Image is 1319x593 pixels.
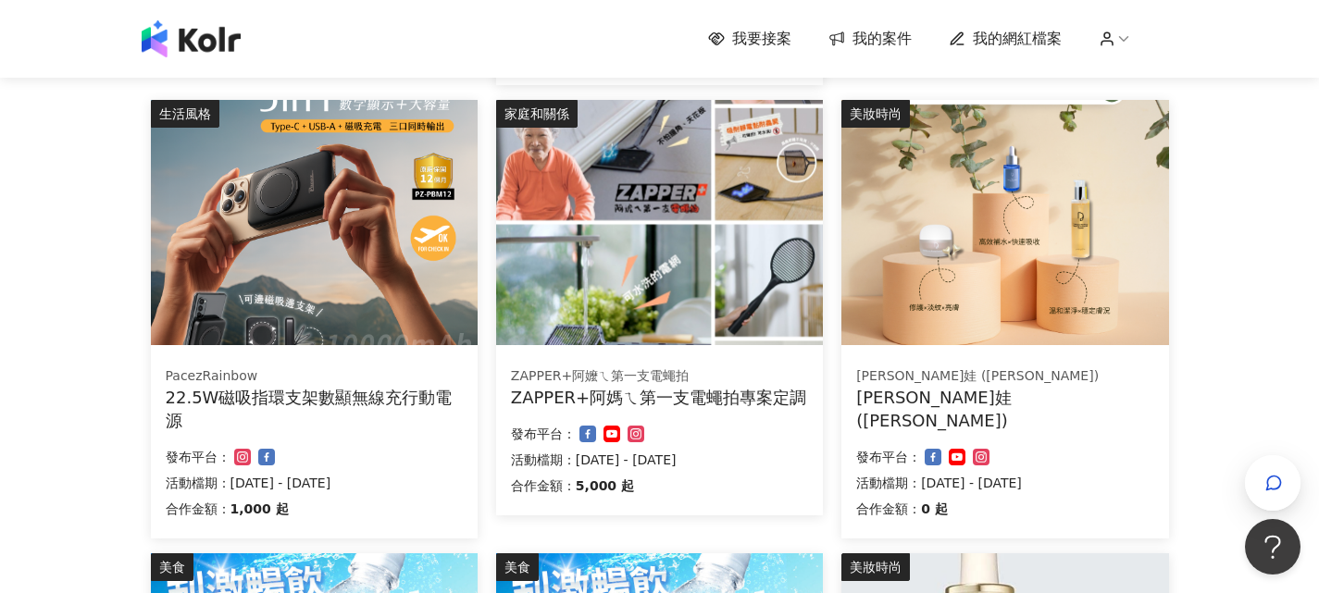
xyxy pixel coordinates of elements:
p: 活動檔期：[DATE] - [DATE] [856,472,1153,494]
img: 22.5W磁吸指環支架數顯無線充行動電源 [151,100,478,345]
p: 0 起 [921,498,948,520]
a: 我的網紅檔案 [949,29,1062,49]
p: 5,000 起 [576,475,634,497]
img: ZAPPER+阿媽ㄟ第一支電蠅拍專案定調 [496,100,823,345]
p: 合作金額： [856,498,921,520]
span: 我要接案 [732,29,791,49]
div: ZAPPER+阿媽ㄟ第一支電蠅拍專案定調 [511,386,808,409]
span: 我的案件 [852,29,912,49]
p: 活動檔期：[DATE] - [DATE] [511,449,808,471]
div: 家庭和關係 [496,100,578,128]
img: logo [142,20,241,57]
p: 1,000 起 [230,498,289,520]
p: 活動檔期：[DATE] - [DATE] [166,472,463,494]
div: 美食 [496,553,539,581]
p: 發布平台： [856,446,921,468]
div: 美食 [151,553,193,581]
p: 發布平台： [166,446,230,468]
span: 我的網紅檔案 [973,29,1062,49]
div: 美妝時尚 [841,553,910,581]
div: 美妝時尚 [841,100,910,128]
img: Diva 神級修護組合 [841,100,1168,345]
a: 我的案件 [828,29,912,49]
div: 生活風格 [151,100,219,128]
div: [PERSON_NAME]娃 ([PERSON_NAME]) [856,386,1153,432]
p: 合作金額： [511,475,576,497]
div: PacezRainbow [166,367,463,386]
p: 發布平台： [511,423,576,445]
div: 22.5W磁吸指環支架數顯無線充行動電源 [166,386,463,432]
a: 我要接案 [708,29,791,49]
div: ZAPPER+阿嬤ㄟ第一支電蠅拍 [511,367,808,386]
div: [PERSON_NAME]娃 ([PERSON_NAME]) [856,367,1153,386]
p: 合作金額： [166,498,230,520]
iframe: Help Scout Beacon - Open [1245,519,1300,574]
